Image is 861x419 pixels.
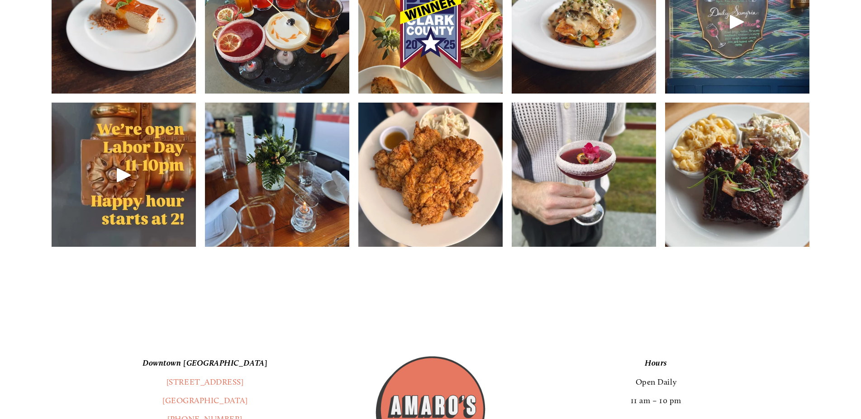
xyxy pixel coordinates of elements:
[162,395,247,405] a: [GEOGRAPHIC_DATA]
[512,79,656,271] img: Who else is melting in this heat? 🌺🧊🍹 Come hang out with us and enjoy your favorite perfectly chi...
[166,377,244,387] a: [STREET_ADDRESS]
[645,358,667,368] em: Hours
[665,79,809,271] img: Peak summer calls for fall-off-the-bone barbecue ribs 🙌
[358,79,503,271] img: The classic fried chicken &mdash; Always a stunner. We love bringing this dish to the table &mdas...
[143,358,267,368] em: Downtown [GEOGRAPHIC_DATA]
[503,354,809,410] p: Open Daily 11 am – 10 pm
[205,79,349,271] img: The table is set ✨ we&rsquo;re looking forward to seeing you this weekend! Remember, free parking...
